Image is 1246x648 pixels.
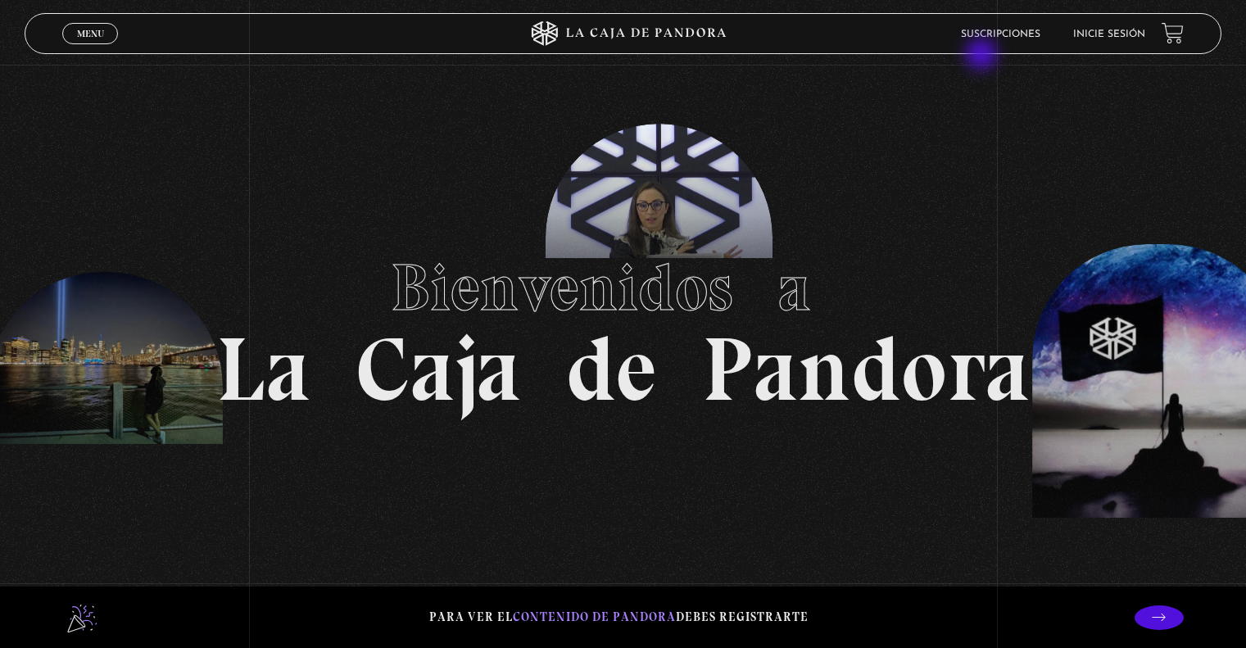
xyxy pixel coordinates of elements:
[1162,22,1184,44] a: View your shopping cart
[961,29,1040,39] a: Suscripciones
[216,234,1030,415] h1: La Caja de Pandora
[77,29,104,39] span: Menu
[429,606,809,628] p: Para ver el debes registrarte
[71,43,110,54] span: Cerrar
[1073,29,1145,39] a: Inicie sesión
[513,609,676,624] span: contenido de Pandora
[391,248,856,327] span: Bienvenidos a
